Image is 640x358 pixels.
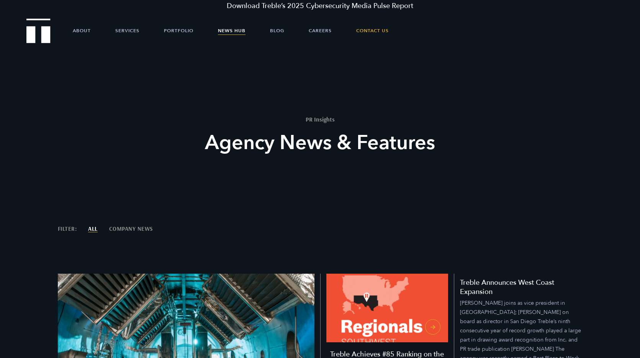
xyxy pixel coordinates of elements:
[88,226,98,232] a: Show All
[460,278,583,297] h5: Treble Announces West Coast Expansion
[58,226,77,232] li: Filter:
[73,19,91,42] a: About
[179,116,462,122] h1: PR Insights
[164,19,193,42] a: Portfolio
[309,19,332,42] a: Careers
[179,129,462,157] h2: Agency News & Features
[109,226,153,232] a: Filter by Company News
[115,19,139,42] a: Services
[27,19,50,43] a: Treble Homepage
[26,18,51,43] img: Treble logo
[356,19,389,42] a: Contact Us
[270,19,284,42] a: Blog
[218,19,246,42] a: News Hub
[326,274,448,342] img: Treble Achieves #85 Ranking on the 2024 Inc. 5000 Regionals Southwest List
